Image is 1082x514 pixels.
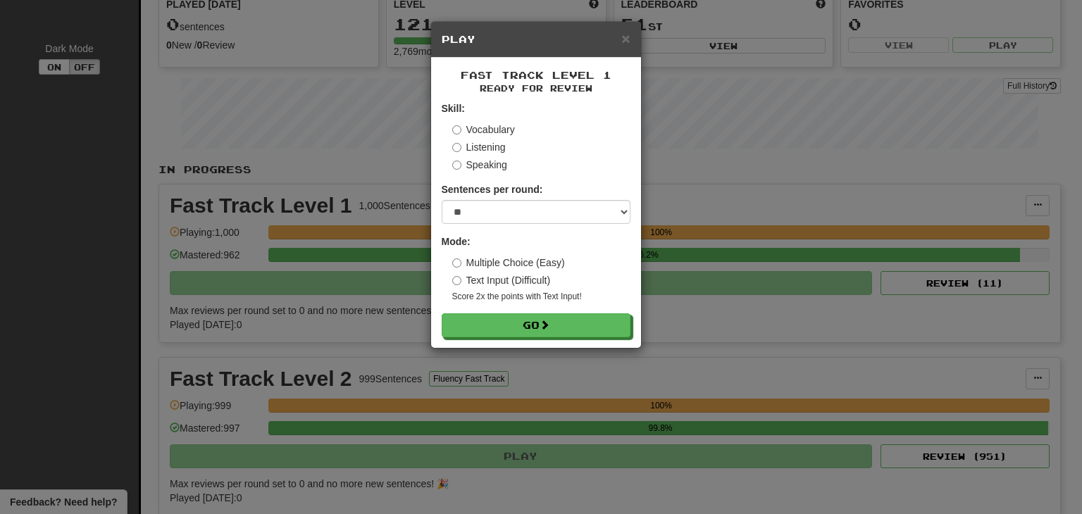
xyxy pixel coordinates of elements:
span: × [621,30,630,46]
label: Vocabulary [452,123,515,137]
label: Speaking [452,158,507,172]
input: Speaking [452,161,461,170]
small: Ready for Review [442,82,630,94]
h5: Play [442,32,630,46]
input: Text Input (Difficult) [452,276,461,285]
small: Score 2x the points with Text Input ! [452,291,630,303]
input: Listening [452,143,461,152]
label: Sentences per round: [442,182,543,196]
strong: Skill: [442,103,465,114]
label: Text Input (Difficult) [452,273,551,287]
strong: Mode: [442,236,471,247]
input: Multiple Choice (Easy) [452,258,461,268]
span: Fast Track Level 1 [461,69,611,81]
button: Go [442,313,630,337]
label: Listening [452,140,506,154]
input: Vocabulary [452,125,461,134]
label: Multiple Choice (Easy) [452,256,565,270]
button: Close [621,31,630,46]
